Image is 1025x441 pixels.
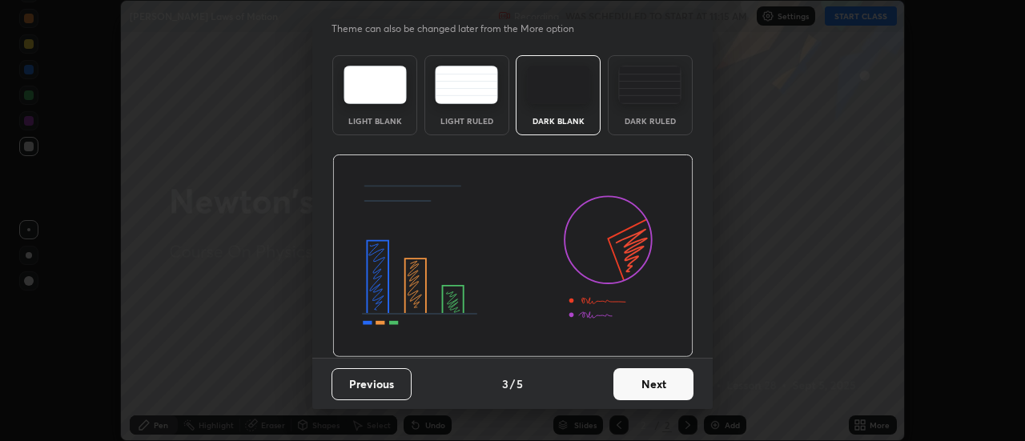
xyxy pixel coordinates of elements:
h4: / [510,375,515,392]
img: lightTheme.e5ed3b09.svg [344,66,407,104]
h4: 5 [517,375,523,392]
div: Light Ruled [435,117,499,125]
button: Previous [332,368,412,400]
img: lightRuledTheme.5fabf969.svg [435,66,498,104]
img: darkThemeBanner.d06ce4a2.svg [332,154,693,358]
h4: 3 [502,375,508,392]
img: darkTheme.f0cc69e5.svg [527,66,590,104]
div: Dark Blank [526,117,590,125]
div: Light Blank [343,117,407,125]
div: Dark Ruled [618,117,682,125]
p: Theme can also be changed later from the More option [332,22,591,36]
button: Next [613,368,693,400]
img: darkRuledTheme.de295e13.svg [618,66,681,104]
